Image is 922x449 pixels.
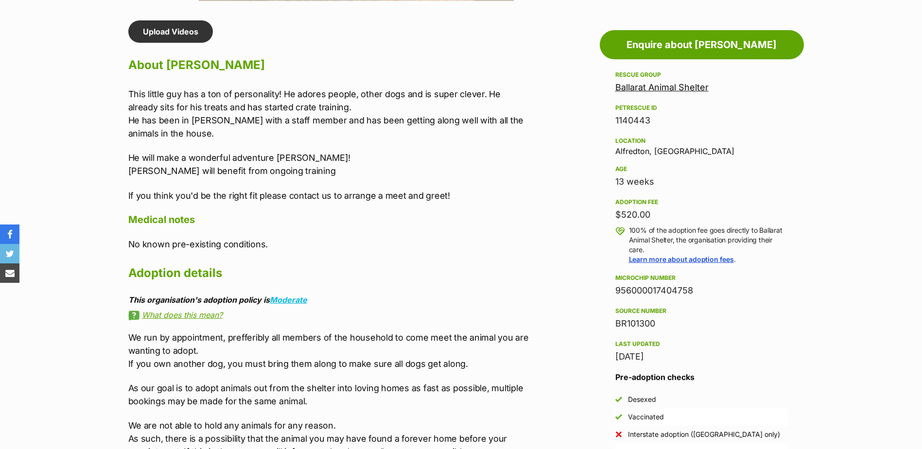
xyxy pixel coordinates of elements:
[128,238,530,251] p: No known pre-existing conditions.
[615,317,788,330] div: BR101300
[615,208,788,222] div: $520.00
[615,175,788,189] div: 13 weeks
[615,340,788,348] div: Last updated
[628,412,664,422] div: Vaccinated
[628,430,780,439] div: Interstate adoption ([GEOGRAPHIC_DATA] only)
[270,295,307,305] a: Moderate
[128,295,530,304] div: This organisation's adoption policy is
[628,395,656,404] div: Desexed
[600,30,804,59] a: Enquire about [PERSON_NAME]
[128,20,213,43] a: Upload Videos
[615,414,622,420] img: Yes
[128,381,530,408] p: As our goal is to adopt animals out from the shelter into loving homes as fast as possible, multi...
[615,71,788,79] div: Rescue group
[615,82,709,92] a: Ballarat Animal Shelter
[615,371,788,383] h3: Pre-adoption checks
[128,311,530,319] a: What does this mean?
[615,431,622,438] img: No
[128,189,530,202] p: If you think you'd be the right fit please contact us to arrange a meet and greet!
[615,307,788,315] div: Source number
[128,213,530,226] h4: Medical notes
[128,331,530,370] p: We run by appointment, prefferibly all members of the household to come meet the animal you are w...
[128,54,530,76] h2: About [PERSON_NAME]
[615,396,622,403] img: Yes
[615,104,788,112] div: PetRescue ID
[615,274,788,282] div: Microchip number
[629,225,788,264] p: 100% of the adoption fee goes directly to Ballarat Animal Shelter, the organisation providing the...
[629,255,734,263] a: Learn more about adoption fees
[615,198,788,206] div: Adoption fee
[615,165,788,173] div: Age
[615,284,788,297] div: 956000017404758
[615,135,788,155] div: Alfredton, [GEOGRAPHIC_DATA]
[615,350,788,363] div: [DATE]
[615,137,788,145] div: Location
[128,262,530,284] h2: Adoption details
[128,151,530,177] p: He will make a wonderful adventure [PERSON_NAME]! [PERSON_NAME] will benefit from ongoing training
[615,114,788,127] div: 1140443
[128,87,530,140] p: This little guy has a ton of personality! He adores people, other dogs and is super clever. He al...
